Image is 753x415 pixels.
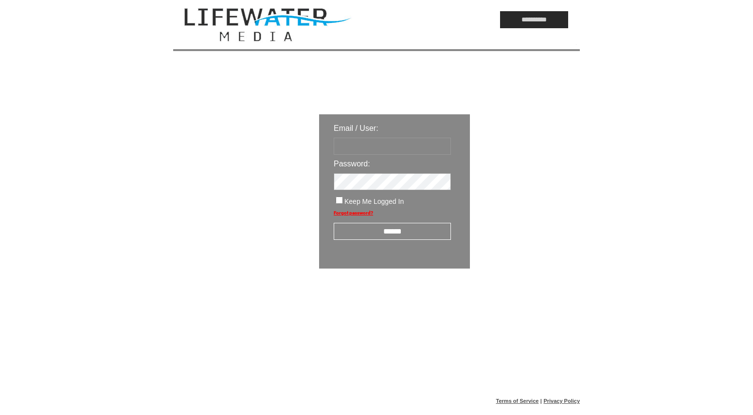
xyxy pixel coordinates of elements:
a: Privacy Policy [543,398,580,404]
span: Email / User: [334,124,378,132]
a: Forgot password? [334,210,373,216]
a: Terms of Service [496,398,539,404]
span: | [540,398,542,404]
span: Password: [334,160,370,168]
img: transparent.png [498,293,547,305]
span: Keep Me Logged In [344,198,404,205]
